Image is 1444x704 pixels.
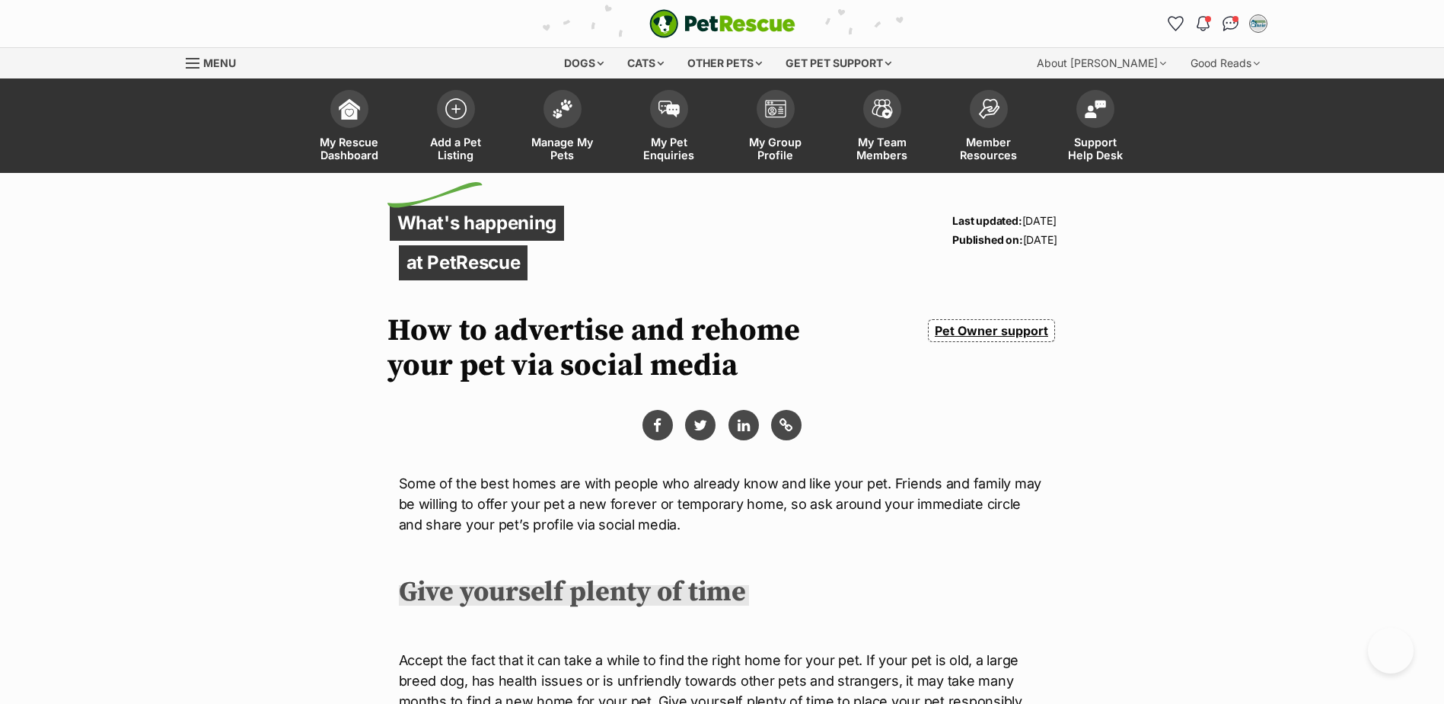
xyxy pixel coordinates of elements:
[765,100,786,118] img: group-profile-icon-3fa3cf56718a62981997c0bc7e787c4b2cf8bcc04b72c1350f741eb67cf2f40e.svg
[399,576,749,610] h2: Give yourself plenty of time
[952,211,1057,230] p: [DATE]
[872,99,893,119] img: team-members-icon-5396bd8760b3fe7c0b43da4ab00e1e3bb1a5d9ba89233759b79545d2d3fc5d0d.svg
[952,214,1022,227] strong: Last updated:
[642,410,673,440] button: Share via facebook
[528,136,597,162] span: Manage My Pets
[1164,11,1270,36] ul: Account quick links
[399,245,528,280] p: at PetRescue
[1368,628,1414,674] iframe: Help Scout Beacon - Open
[387,182,483,208] img: decorative flick
[775,48,902,78] div: Get pet support
[186,48,247,75] a: Menu
[952,233,1022,246] strong: Published on:
[1085,100,1106,118] img: help-desk-icon-fdf02630f3aa405de69fd3d07c3f3aa587a6932b1a1747fa1d2bba05be0121f9.svg
[315,136,384,162] span: My Rescue Dashboard
[685,410,716,440] a: Share via Twitter
[403,82,509,173] a: Add a Pet Listing
[1180,48,1270,78] div: Good Reads
[1219,11,1243,36] a: Conversations
[1191,11,1216,36] button: Notifications
[1251,16,1266,31] img: Matisse profile pic
[422,136,490,162] span: Add a Pet Listing
[952,230,1057,249] p: [DATE]
[399,473,1046,535] p: Some of the best homes are with people who already know and like your pet. Friends and family may...
[771,410,802,440] button: Copy link
[677,48,773,78] div: Other pets
[553,48,614,78] div: Dogs
[387,313,823,383] h1: How to advertise and rehome your pet via social media
[649,9,795,38] img: logo-e224e6f780fb5917bec1dbf3a21bbac754714ae5b6737aabdf751b685950b380.svg
[955,136,1023,162] span: Member Resources
[1042,82,1149,173] a: Support Help Desk
[928,319,1054,342] a: Pet Owner support
[649,9,795,38] a: PetRescue
[1222,16,1238,31] img: chat-41dd97257d64d25036548639549fe6c8038ab92f7586957e7f3b1b290dea8141.svg
[829,82,936,173] a: My Team Members
[978,98,999,119] img: member-resources-icon-8e73f808a243e03378d46382f2149f9095a855e16c252ad45f914b54edf8863c.svg
[1061,136,1130,162] span: Support Help Desk
[1246,11,1270,36] button: My account
[552,99,573,119] img: manage-my-pets-icon-02211641906a0b7f246fdf0571729dbe1e7629f14944591b6c1af311fb30b64b.svg
[1026,48,1177,78] div: About [PERSON_NAME]
[616,82,722,173] a: My Pet Enquiries
[617,48,674,78] div: Cats
[1164,11,1188,36] a: Favourites
[936,82,1042,173] a: Member Resources
[203,56,236,69] span: Menu
[445,98,467,120] img: add-pet-listing-icon-0afa8454b4691262ce3f59096e99ab1cd57d4a30225e0717b998d2c9b9846f56.svg
[635,136,703,162] span: My Pet Enquiries
[741,136,810,162] span: My Group Profile
[1197,16,1209,31] img: notifications-46538b983faf8c2785f20acdc204bb7945ddae34d4c08c2a6579f10ce5e182be.svg
[722,82,829,173] a: My Group Profile
[509,82,616,173] a: Manage My Pets
[390,206,565,241] p: What's happening
[339,98,360,120] img: dashboard-icon-eb2f2d2d3e046f16d808141f083e7271f6b2e854fb5c12c21221c1fb7104beca.svg
[848,136,916,162] span: My Team Members
[658,101,680,117] img: pet-enquiries-icon-7e3ad2cf08bfb03b45e93fb7055b45f3efa6380592205ae92323e6603595dc1f.svg
[728,410,759,440] a: Share via Linkedin
[296,82,403,173] a: My Rescue Dashboard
